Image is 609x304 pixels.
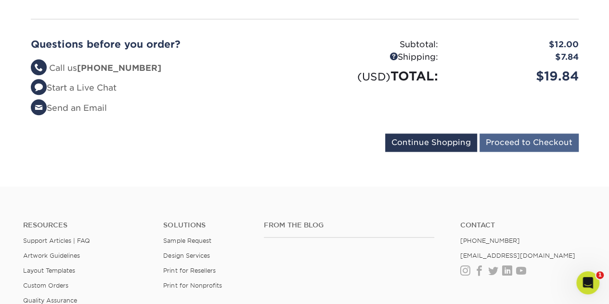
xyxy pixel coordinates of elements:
[305,51,445,64] div: Shipping:
[305,39,445,51] div: Subtotal:
[163,221,249,229] h4: Solutions
[460,237,520,244] a: [PHONE_NUMBER]
[77,63,161,73] strong: [PHONE_NUMBER]
[460,252,575,259] a: [EMAIL_ADDRESS][DOMAIN_NAME]
[163,252,209,259] a: Design Services
[460,221,586,229] a: Contact
[23,252,80,259] a: Artwork Guidelines
[23,237,90,244] a: Support Articles | FAQ
[163,237,211,244] a: Sample Request
[264,221,434,229] h4: From the Blog
[31,39,298,50] h2: Questions before you order?
[445,67,586,85] div: $19.84
[305,67,445,85] div: TOTAL:
[23,221,149,229] h4: Resources
[163,282,221,289] a: Print for Nonprofits
[23,267,75,274] a: Layout Templates
[2,275,82,301] iframe: Google Customer Reviews
[357,70,390,83] small: (USD)
[31,103,107,113] a: Send an Email
[576,271,599,294] iframe: Intercom live chat
[31,83,117,93] a: Start a Live Chat
[596,271,604,279] span: 1
[31,62,298,75] li: Call us
[445,39,586,51] div: $12.00
[479,133,579,152] input: Proceed to Checkout
[163,267,215,274] a: Print for Resellers
[445,51,586,64] div: $7.84
[385,133,477,152] input: Continue Shopping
